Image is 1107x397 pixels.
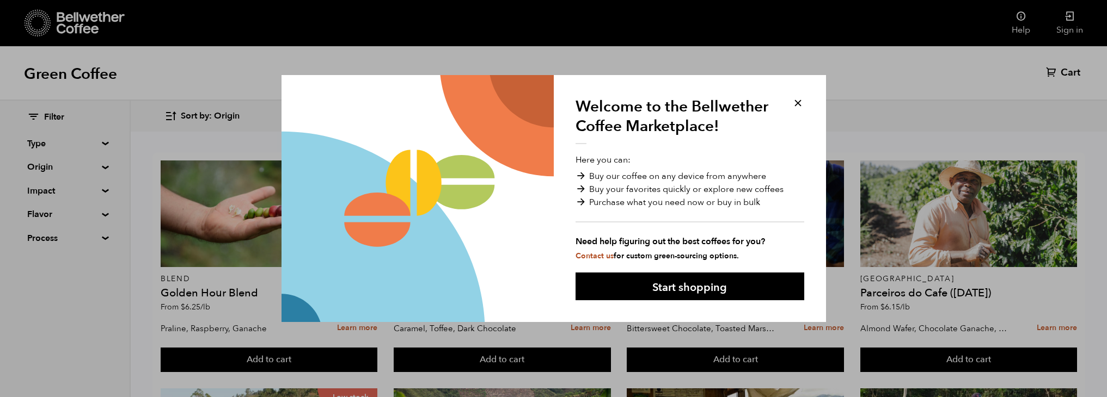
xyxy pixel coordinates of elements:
[576,97,777,145] h1: Welcome to the Bellwether Coffee Marketplace!
[576,183,804,196] li: Buy your favorites quickly or explore new coffees
[576,251,614,261] a: Contact us
[576,235,804,248] strong: Need help figuring out the best coffees for you?
[576,153,804,261] p: Here you can:
[576,251,739,261] small: for custom green-sourcing options.
[576,196,804,209] li: Purchase what you need now or buy in bulk
[576,170,804,183] li: Buy our coffee on any device from anywhere
[576,272,804,300] button: Start shopping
